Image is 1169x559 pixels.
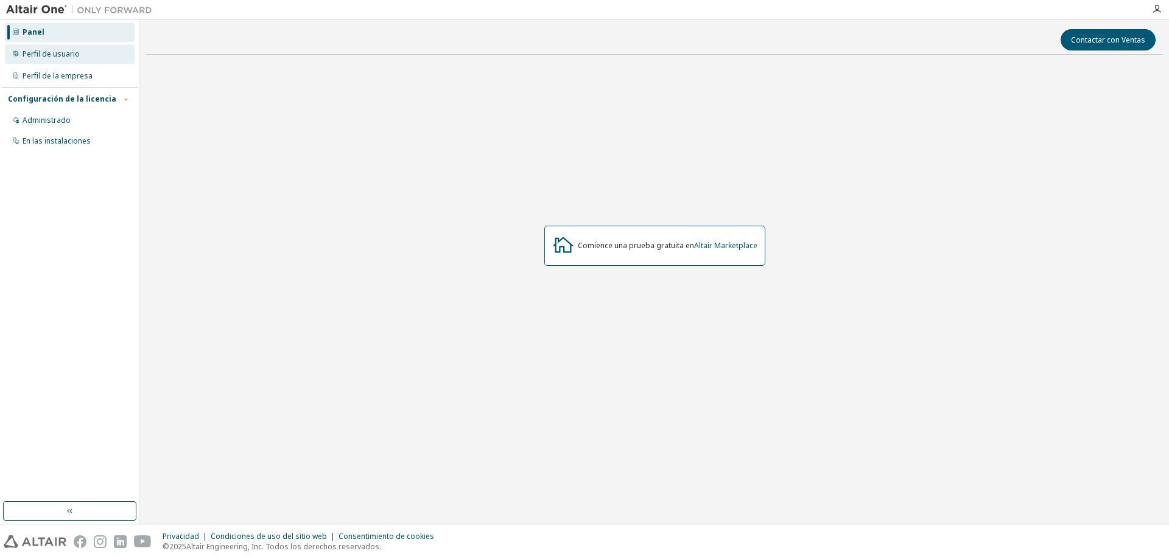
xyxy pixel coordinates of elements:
font: Configuración de la licencia [8,94,116,104]
font: 2025 [169,541,186,552]
font: Condiciones de uso del sitio web [211,531,327,541]
font: Consentimiento de cookies [339,531,434,541]
img: linkedin.svg [114,535,127,548]
font: Administrado [23,115,71,125]
font: © [163,541,169,552]
font: Perfil de la empresa [23,71,93,81]
img: instagram.svg [94,535,107,548]
font: Comience una prueba gratuita en [578,240,694,251]
font: Privacidad [163,531,199,541]
font: En las instalaciones [23,136,91,146]
img: facebook.svg [74,535,86,548]
font: Altair Engineering, Inc. Todos los derechos reservados. [186,541,381,552]
button: Contactar con Ventas [1061,29,1156,50]
a: Altair Marketplace [694,240,757,251]
img: Altair Uno [6,4,158,16]
font: Perfil de usuario [23,49,80,59]
img: altair_logo.svg [4,535,66,548]
font: Panel [23,27,44,37]
img: youtube.svg [134,535,152,548]
font: Contactar con Ventas [1071,35,1145,45]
